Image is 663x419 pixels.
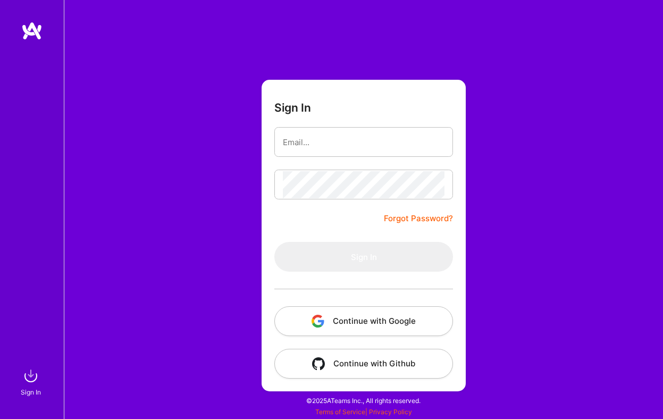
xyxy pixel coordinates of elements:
a: Privacy Policy [369,408,412,416]
button: Continue with Google [274,306,453,336]
a: sign inSign In [22,365,41,398]
div: Sign In [21,387,41,398]
img: icon [312,315,324,328]
img: sign in [20,365,41,387]
h3: Sign In [274,101,311,114]
button: Sign In [274,242,453,272]
a: Forgot Password? [384,212,453,225]
a: Terms of Service [315,408,365,416]
span: | [315,408,412,416]
img: logo [21,21,43,40]
button: Continue with Github [274,349,453,379]
img: icon [312,357,325,370]
input: Email... [283,129,444,156]
div: © 2025 ATeams Inc., All rights reserved. [64,387,663,414]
